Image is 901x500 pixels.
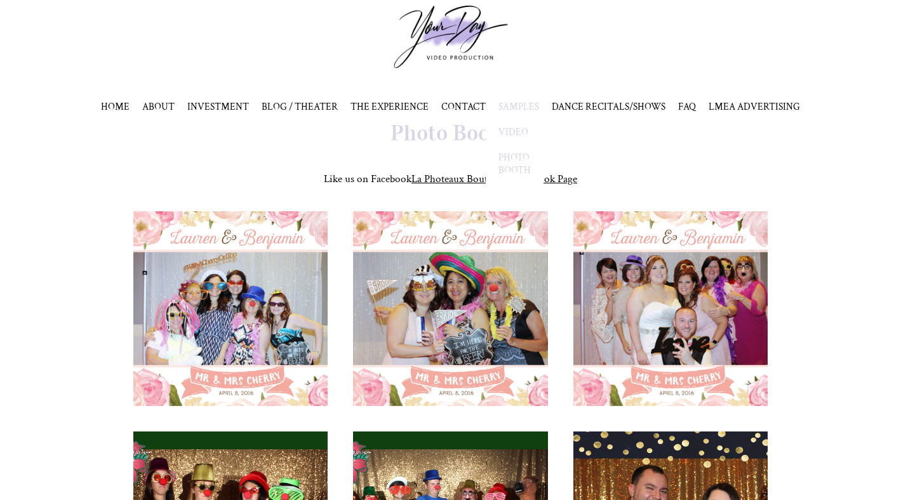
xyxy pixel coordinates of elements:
[101,100,130,113] a: HOME
[498,100,539,113] span: SAMPLES
[187,100,249,113] a: INVESTMENT
[137,172,765,186] p: Like us on Facebook
[411,172,577,186] a: La Photeaux Boutique's Facebook Page
[709,100,800,113] a: LMEA ADVERTISING
[142,100,175,113] a: ABOUT
[350,100,429,113] a: THE EXPERIENCE
[133,119,768,147] h1: Photo Booth
[441,100,486,113] a: CONTACT
[498,151,531,176] a: PHOTO BOOTH
[552,100,665,113] span: DANCE RECITALS/SHOWS
[678,100,696,113] a: FAQ
[498,126,528,138] a: VIDEO
[262,100,338,113] a: BLOG / THEATER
